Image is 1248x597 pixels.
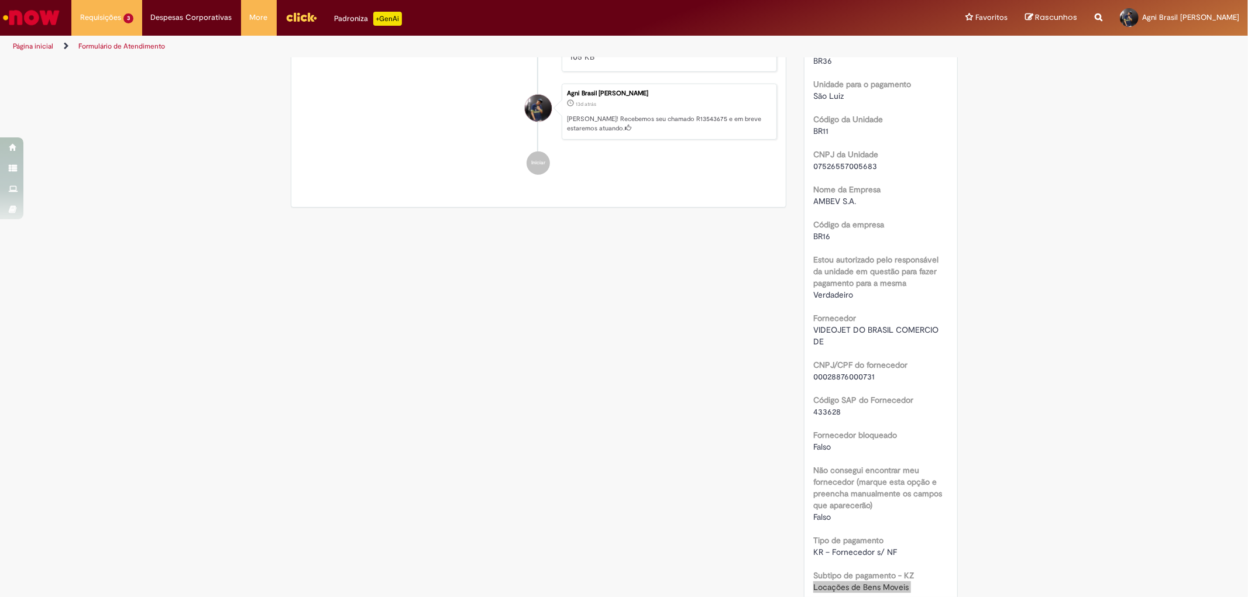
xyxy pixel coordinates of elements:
[525,95,552,122] div: Agni Brasil Correa Ribeiro Junior
[813,430,897,440] b: Fornecedor bloqueado
[250,12,268,23] span: More
[1142,12,1239,22] span: Agni Brasil [PERSON_NAME]
[13,42,53,51] a: Página inicial
[576,101,596,108] time: 17/09/2025 13:41:33
[813,219,884,230] b: Código da empresa
[335,12,402,26] div: Padroniza
[813,547,897,557] span: KR – Fornecedor s/ NF
[813,184,881,195] b: Nome da Empresa
[813,406,841,417] span: 433628
[1,6,61,29] img: ServiceNow
[80,12,121,23] span: Requisições
[813,91,844,101] span: São Luiz
[151,12,232,23] span: Despesas Corporativas
[300,84,778,140] li: Agni Brasil Correa Ribeiro Junior
[813,360,907,370] b: CNPJ/CPF do fornecedor
[813,465,942,510] b: Não consegui encontrar meu fornecedor (marque esta opção e preencha manualmente os campos que apa...
[813,570,914,581] b: Subtipo de pagamento - KZ
[373,12,402,26] p: +GenAi
[123,13,133,23] span: 3
[813,313,856,323] b: Fornecedor
[813,79,911,89] b: Unidade para o pagamento
[813,196,856,206] span: AMBEV S.A.
[1035,12,1077,23] span: Rascunhos
[9,36,823,57] ul: Trilhas de página
[813,441,831,452] span: Falso
[813,582,909,592] span: Locações de Bens Moveis
[813,149,878,160] b: CNPJ da Unidade
[576,101,596,108] span: 13d atrás
[78,42,165,51] a: Formulário de Atendimento
[813,371,875,382] span: 00028876000731
[813,254,938,288] b: Estou autorizado pelo responsável da unidade em questão para fazer pagamento para a mesma
[813,325,941,347] span: VIDEOJET DO BRASIL COMERCIO DE
[813,535,883,546] b: Tipo de pagamento
[975,12,1008,23] span: Favoritos
[813,161,877,171] span: 07526557005683
[813,114,883,125] b: Código da Unidade
[286,8,317,26] img: click_logo_yellow_360x200.png
[1025,12,1077,23] a: Rascunhos
[813,395,913,405] b: Código SAP do Fornecedor
[813,512,831,522] span: Falso
[813,126,828,136] span: BR11
[813,231,830,241] span: BR16
[567,90,771,97] div: Agni Brasil [PERSON_NAME]
[813,289,853,300] span: Verdadeiro
[813,56,832,66] span: BR36
[567,115,771,133] p: [PERSON_NAME]! Recebemos seu chamado R13543675 e em breve estaremos atuando.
